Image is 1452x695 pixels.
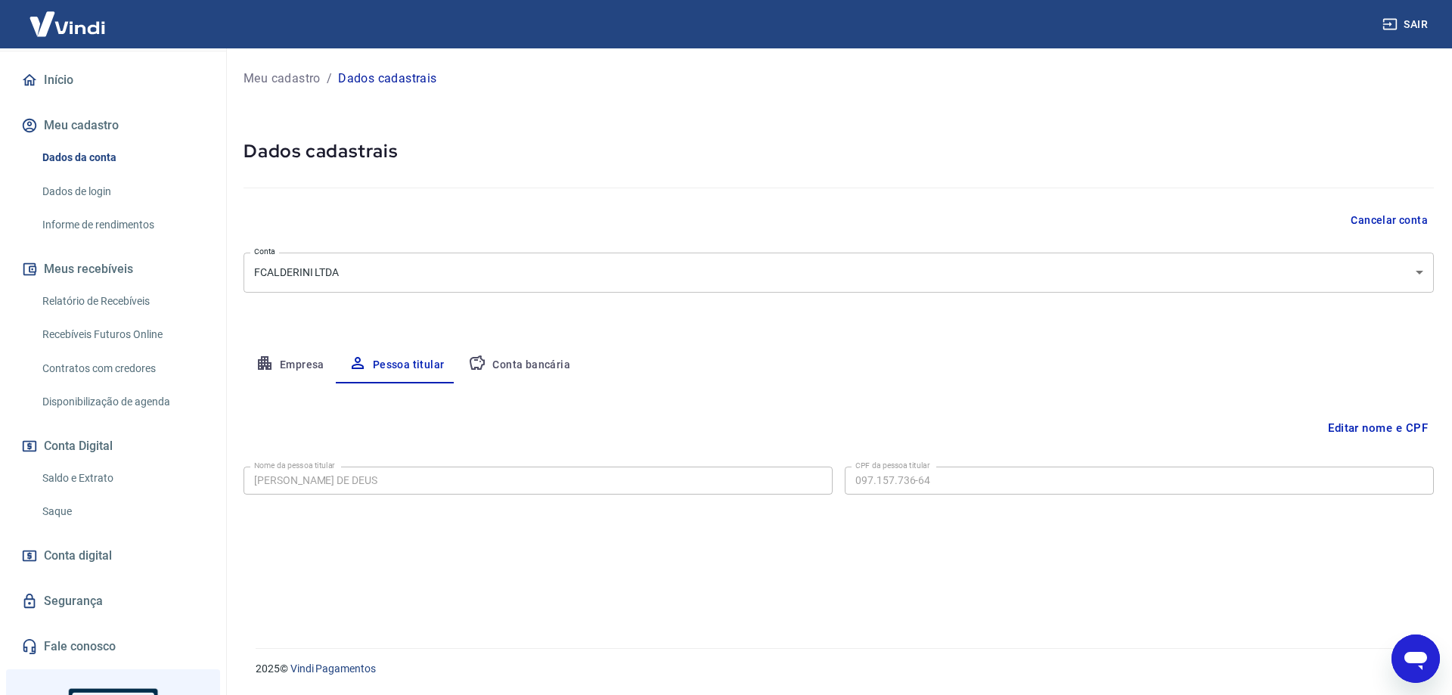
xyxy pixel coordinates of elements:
a: Vindi Pagamentos [290,662,376,675]
a: Conta digital [18,539,208,572]
a: Informe de rendimentos [36,209,208,240]
a: Meu cadastro [244,70,321,88]
a: Dados de login [36,176,208,207]
div: FCALDERINI LTDA [244,253,1434,293]
p: 2025 © [256,661,1416,677]
label: CPF da pessoa titular [855,460,930,471]
label: Conta [254,246,275,257]
a: Dados da conta [36,142,208,173]
a: Segurança [18,585,208,618]
p: Dados cadastrais [338,70,436,88]
button: Meus recebíveis [18,253,208,286]
button: Editar nome e CPF [1322,414,1434,442]
a: Saque [36,496,208,527]
button: Sair [1379,11,1434,39]
iframe: Botão para abrir a janela de mensagens [1391,634,1440,683]
a: Fale conosco [18,630,208,663]
a: Disponibilização de agenda [36,386,208,417]
button: Cancelar conta [1345,206,1434,234]
img: Vindi [18,1,116,47]
button: Pessoa titular [337,347,457,383]
a: Recebíveis Futuros Online [36,319,208,350]
a: Relatório de Recebíveis [36,286,208,317]
a: Saldo e Extrato [36,463,208,494]
button: Empresa [244,347,337,383]
a: Contratos com credores [36,353,208,384]
a: Início [18,64,208,97]
button: Meu cadastro [18,109,208,142]
h5: Dados cadastrais [244,139,1434,163]
span: Conta digital [44,545,112,566]
button: Conta bancária [456,347,582,383]
label: Nome da pessoa titular [254,460,335,471]
button: Conta Digital [18,430,208,463]
p: / [327,70,332,88]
